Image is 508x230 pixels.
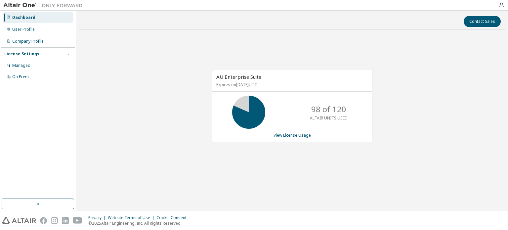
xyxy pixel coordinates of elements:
[12,15,35,20] div: Dashboard
[62,217,69,224] img: linkedin.svg
[12,27,35,32] div: User Profile
[88,220,190,226] p: © 2025 Altair Engineering, Inc. All Rights Reserved.
[464,16,501,27] button: Contact Sales
[310,115,348,121] p: ALTAIR UNITS USED
[88,215,108,220] div: Privacy
[12,63,30,68] div: Managed
[311,104,346,115] p: 98 of 120
[108,215,156,220] div: Website Terms of Use
[51,217,58,224] img: instagram.svg
[73,217,82,224] img: youtube.svg
[2,217,36,224] img: altair_logo.svg
[274,132,311,138] a: View License Usage
[156,215,190,220] div: Cookie Consent
[4,51,39,57] div: License Settings
[216,73,261,80] span: AU Enterprise Suite
[12,74,29,79] div: On Prem
[40,217,47,224] img: facebook.svg
[3,2,86,9] img: Altair One
[12,39,44,44] div: Company Profile
[216,82,366,87] p: Expires on [DATE] UTC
